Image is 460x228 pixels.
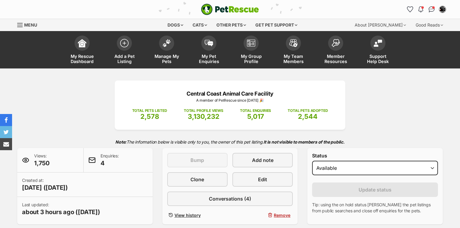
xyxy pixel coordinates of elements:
[188,33,230,68] a: My Pet Enquiries
[201,4,259,15] a: PetRescue
[418,6,423,12] img: notifications-46538b983faf8c2785f20acdc204bb7945ddae34d4c08c2a6579f10ce5e182be.svg
[61,33,103,68] a: My Rescue Dashboard
[124,90,336,98] p: Central Coast Animal Care Facility
[429,6,435,12] img: chat-41dd97257d64d25036548639549fe6c8038ab92f7586957e7f3b1b290dea8141.svg
[247,40,255,47] img: group-profile-icon-3fa3cf56718a62981997c0bc7e787c4b2cf8bcc04b72c1350f741eb67cf2f40e.svg
[232,172,293,187] a: Edit
[22,208,100,216] span: about 3 hours ago ([DATE])
[364,54,391,64] span: Support Help Desk
[280,54,307,64] span: My Team Members
[163,19,187,31] div: Dogs
[247,112,264,120] span: 5,017
[132,108,167,113] p: TOTAL PETS LISTED
[201,4,259,15] img: logo-e224e6f780fb5917bec1dbf3a21bbac754714ae5b6737aabdf751b685950b380.svg
[252,157,273,164] span: Add note
[69,54,96,64] span: My Rescue Dashboard
[195,54,222,64] span: My Pet Enquiries
[288,108,328,113] p: TOTAL PETS ADOPTED
[427,5,436,14] a: Conversations
[17,136,443,148] p: The information below is visible only to you, the owner of this pet listing.
[184,108,223,113] p: TOTAL PROFILE VIEWS
[258,176,267,183] span: Edit
[405,5,415,14] a: Favourites
[315,33,357,68] a: Member Resources
[34,159,50,167] span: 1,750
[22,183,68,192] span: [DATE] ([DATE])
[22,202,100,216] p: Last updated:
[120,39,129,47] img: add-pet-listing-icon-0afa8454b4691262ce3f59096e99ab1cd57d4a30225e0717b998d2c9b9846f56.svg
[22,177,68,192] p: Created at:
[167,211,228,220] a: View history
[34,153,50,167] p: Views:
[312,153,438,158] label: Status
[190,157,204,164] span: Bump
[331,39,340,47] img: member-resources-icon-8e73f808a243e03378d46382f2149f9095a855e16c252ad45f914b54edf8863c.svg
[115,139,126,144] strong: Note:
[17,19,41,30] a: Menu
[153,54,180,64] span: Manage My Pets
[230,33,272,68] a: My Group Profile
[111,54,138,64] span: Add a Pet Listing
[357,33,399,68] a: Support Help Desk
[145,33,188,68] a: Manage My Pets
[188,112,219,120] span: 3,130,232
[205,40,213,46] img: pet-enquiries-icon-7e3ad2cf08bfb03b45e93fb7055b45f3efa6380592205ae92323e6603595dc1f.svg
[167,153,228,167] button: Bump
[103,33,145,68] a: Add a Pet Listing
[240,108,271,113] p: TOTAL ENQUIRIES
[167,172,228,187] a: Clone
[264,139,345,144] strong: It is not visible to members of the public.
[232,211,293,220] button: Remove
[272,33,315,68] a: My Team Members
[438,5,447,14] button: My account
[251,19,302,31] div: Get pet support
[101,159,119,167] span: 4
[212,19,250,31] div: Other pets
[350,19,410,31] div: About [PERSON_NAME]
[140,112,159,120] span: 2,578
[274,212,290,218] span: Remove
[188,19,211,31] div: Cats
[101,153,119,167] p: Enquiries:
[312,182,438,197] button: Update status
[411,19,447,31] div: Good Reads
[24,22,37,27] span: Menu
[312,202,438,214] p: Tip: using the on hold status [PERSON_NAME] the pet listings from public searches and close off e...
[174,212,201,218] span: View history
[289,39,298,47] img: team-members-icon-5396bd8760b3fe7c0b43da4ab00e1e3bb1a5d9ba89233759b79545d2d3fc5d0d.svg
[124,98,336,103] p: A member of PetRescue since [DATE] 🎉
[374,40,382,47] img: help-desk-icon-fdf02630f3aa405de69fd3d07c3f3aa587a6932b1a1747fa1d2bba05be0121f9.svg
[416,5,426,14] button: Notifications
[232,153,293,167] a: Add note
[209,195,251,202] span: Conversations (4)
[78,39,86,47] img: dashboard-icon-eb2f2d2d3e046f16d808141f083e7271f6b2e854fb5c12c21221c1fb7104beca.svg
[238,54,265,64] span: My Group Profile
[439,6,446,12] img: Deanna Walton profile pic
[405,5,447,14] ul: Account quick links
[162,39,171,47] img: manage-my-pets-icon-02211641906a0b7f246fdf0571729dbe1e7629f14944591b6c1af311fb30b64b.svg
[322,54,349,64] span: Member Resources
[298,112,318,120] span: 2,544
[359,186,391,193] span: Update status
[190,176,204,183] span: Clone
[167,192,293,206] a: Conversations (4)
